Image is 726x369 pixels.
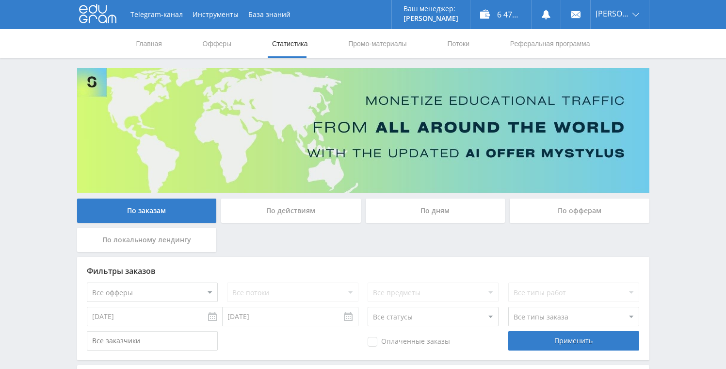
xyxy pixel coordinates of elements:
[135,29,163,58] a: Главная
[271,29,309,58] a: Статистика
[366,199,505,223] div: По дням
[446,29,470,58] a: Потоки
[596,10,629,17] span: [PERSON_NAME]
[403,5,458,13] p: Ваш менеджер:
[77,199,217,223] div: По заказам
[368,337,450,347] span: Оплаченные заказы
[347,29,407,58] a: Промо-материалы
[77,228,217,252] div: По локальному лендингу
[202,29,233,58] a: Офферы
[87,331,218,351] input: Все заказчики
[221,199,361,223] div: По действиям
[87,267,640,275] div: Фильтры заказов
[403,15,458,22] p: [PERSON_NAME]
[509,29,591,58] a: Реферальная программа
[510,199,649,223] div: По офферам
[77,68,649,193] img: Banner
[508,331,639,351] div: Применить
